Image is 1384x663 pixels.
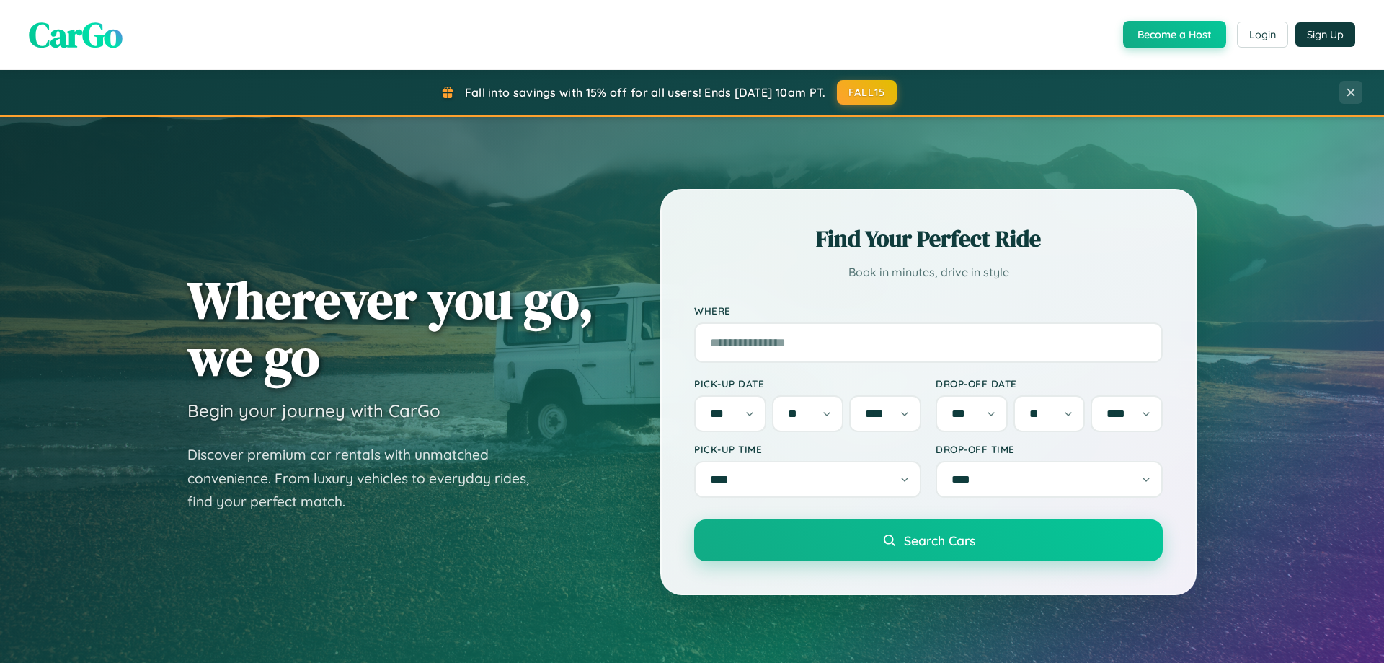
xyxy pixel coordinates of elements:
span: Search Cars [904,532,975,548]
label: Pick-up Date [694,377,921,390]
button: Search Cars [694,519,1163,561]
label: Where [694,304,1163,317]
button: Sign Up [1295,22,1355,47]
h3: Begin your journey with CarGo [187,400,440,421]
span: CarGo [29,11,123,58]
h1: Wherever you go, we go [187,271,594,385]
button: Become a Host [1123,21,1226,48]
label: Pick-up Time [694,443,921,455]
button: Login [1237,22,1288,48]
label: Drop-off Time [936,443,1163,455]
span: Fall into savings with 15% off for all users! Ends [DATE] 10am PT. [465,85,826,100]
label: Drop-off Date [936,377,1163,390]
p: Book in minutes, drive in style [694,262,1163,283]
button: FALL15 [837,80,897,105]
p: Discover premium car rentals with unmatched convenience. From luxury vehicles to everyday rides, ... [187,443,548,514]
h2: Find Your Perfect Ride [694,223,1163,255]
